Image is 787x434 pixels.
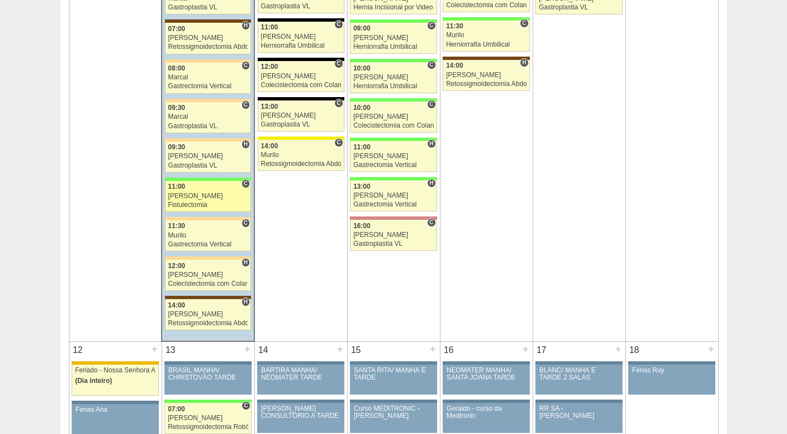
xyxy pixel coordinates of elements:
[242,219,250,228] span: Consultório
[446,80,527,88] div: Retossigmoidectomia Abdominal VL
[261,63,278,70] span: 12:00
[168,143,186,151] span: 09:30
[533,342,550,359] div: 17
[350,365,437,395] a: SANTA RITA/ MANHÃ E TARDE
[628,365,715,395] a: Férias Ruy
[168,123,248,130] div: Gastroplastia VL
[443,60,529,91] a: H 14:00 [PERSON_NAME] Retossigmoidectomia Abdominal VL
[165,296,251,299] div: Key: Santa Joana
[72,365,158,396] a: Feriado - Nossa Senhora Aparecida (Dia inteiro)
[164,403,251,434] a: C 07:00 [PERSON_NAME] Retossigmoidectomia Robótica
[353,4,434,11] div: Hernia Incisional por Video
[258,97,344,100] div: Key: Blanc
[350,177,437,180] div: Key: Brasil
[258,61,344,92] a: C 12:00 [PERSON_NAME] Colecistectomia com Colangiografia VL
[614,342,623,356] div: +
[255,342,272,359] div: 14
[257,400,344,403] div: Key: Aviso
[446,32,527,39] div: Murilo
[539,4,619,11] div: Gastroplastia VL
[520,58,528,67] span: Hospital
[168,222,186,230] span: 11:30
[443,17,529,21] div: Key: Brasil
[428,342,438,356] div: +
[242,21,250,30] span: Hospital
[350,180,437,211] a: H 13:00 [PERSON_NAME] Gastrectomia Vertical
[165,63,251,94] a: C 08:00 Marcal Gastrectomia Vertical
[75,377,112,385] span: (Dia inteiro)
[353,104,370,112] span: 10:00
[350,62,437,93] a: C 10:00 [PERSON_NAME] Herniorrafia Umbilical
[242,297,250,306] span: Hospital
[242,258,250,267] span: Hospital
[350,59,437,62] div: Key: Brasil
[168,423,248,431] div: Retossigmoidectomia Robótica
[168,241,248,248] div: Gastrectomia Vertical
[258,58,344,61] div: Key: Blanc
[353,192,434,199] div: [PERSON_NAME]
[350,403,437,433] a: Curso MEDITRONIC - [PERSON_NAME]
[165,256,251,260] div: Key: Bartira
[334,99,343,108] span: Consultório
[261,42,341,49] div: Herniorrafia Umbilical
[168,311,248,318] div: [PERSON_NAME]
[440,342,458,359] div: 16
[353,240,434,248] div: Gastroplastia VL
[353,64,370,72] span: 10:00
[165,59,251,63] div: Key: Bartira
[168,320,248,327] div: Retossigmoidectomia Abdominal VL
[165,102,251,133] a: C 09:30 Marcal Gastroplastia VL
[539,367,619,381] div: BLANC/ MANHÃ E TARDE 2 SALAS
[257,361,344,365] div: Key: Aviso
[632,367,711,374] div: Férias Ruy
[350,102,437,133] a: C 10:00 [PERSON_NAME] Colecistectomia com Colangiografia VL
[165,217,251,220] div: Key: Bartira
[350,19,437,23] div: Key: Brasil
[350,361,437,365] div: Key: Aviso
[353,153,434,160] div: [PERSON_NAME]
[535,361,622,365] div: Key: Aviso
[350,98,437,102] div: Key: Brasil
[165,142,251,173] a: H 09:30 [PERSON_NAME] Gastroplastia VL
[261,33,341,41] div: [PERSON_NAME]
[168,183,186,190] span: 11:00
[353,162,434,169] div: Gastrectomia Vertical
[261,73,341,80] div: [PERSON_NAME]
[427,60,435,69] span: Consultório
[427,139,435,148] span: Hospital
[168,280,248,287] div: Colecistectomia com Colangiografia VL
[350,23,437,54] a: C 09:00 [PERSON_NAME] Herniorrafia Umbilical
[242,179,250,188] span: Consultório
[427,179,435,188] span: Hospital
[446,72,527,79] div: [PERSON_NAME]
[164,400,251,403] div: Key: Brasil
[261,160,341,168] div: Retossigmoidectomia Abdominal VL
[353,122,434,129] div: Colecistectomia com Colangiografia VL
[168,4,248,11] div: Gastroplastia VL
[535,400,622,403] div: Key: Aviso
[443,21,529,52] a: C 11:30 Murilo Herniorrafia Umbilical
[626,342,643,359] div: 18
[353,34,434,42] div: [PERSON_NAME]
[168,83,248,90] div: Gastrectomia Vertical
[447,367,526,381] div: NEOMATER MANHÃ/ SANTA JOANA TARDE
[168,301,186,309] span: 14:00
[72,361,158,365] div: Key: Feriado
[427,218,435,227] span: Consultório
[350,220,437,251] a: C 16:00 [PERSON_NAME] Gastroplastia VL
[446,62,463,69] span: 14:00
[539,405,619,420] div: RR SA - [PERSON_NAME]
[261,142,278,150] span: 14:00
[353,143,370,151] span: 11:00
[354,405,433,420] div: Curso MEDITRONIC - [PERSON_NAME]
[242,401,250,410] span: Consultório
[150,342,159,356] div: +
[443,403,529,433] a: Geraldo - curso da Medtronic
[353,43,434,51] div: Herniorrafia Umbilical
[261,82,341,89] div: Colecistectomia com Colangiografia VL
[258,137,344,140] div: Key: Santa Rita
[168,25,186,33] span: 07:00
[353,222,370,230] span: 16:00
[165,299,251,330] a: H 14:00 [PERSON_NAME] Retossigmoidectomia Abdominal VL
[706,342,716,356] div: +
